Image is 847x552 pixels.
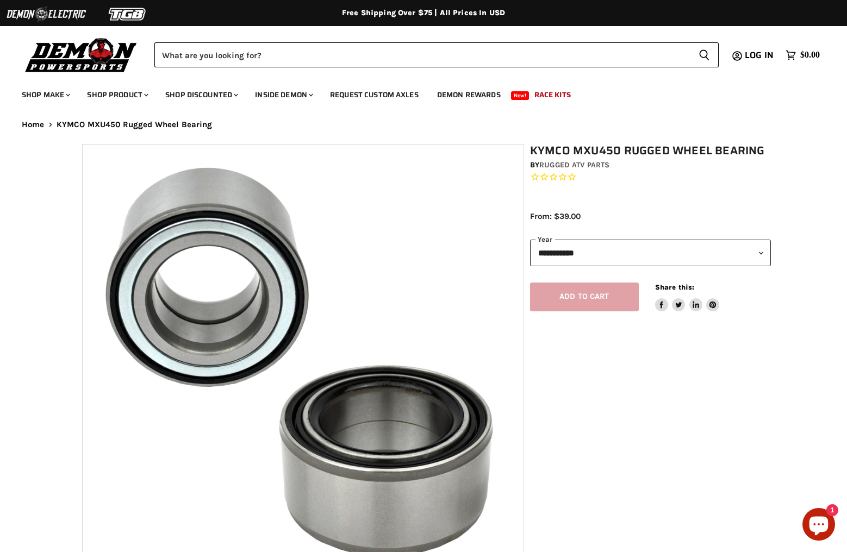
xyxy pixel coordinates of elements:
[530,144,771,158] h1: KYMCO MXU450 Rugged Wheel Bearing
[530,159,771,171] div: by
[655,283,694,291] span: Share this:
[157,84,245,106] a: Shop Discounted
[780,47,825,63] a: $0.00
[5,4,87,24] img: Demon Electric Logo 2
[429,84,509,106] a: Demon Rewards
[247,84,320,106] a: Inside Demon
[530,211,581,221] span: From: $39.00
[530,240,771,266] select: year
[740,51,780,60] a: Log in
[57,120,213,129] span: KYMCO MXU450 Rugged Wheel Bearing
[22,120,45,129] a: Home
[511,91,530,100] span: New!
[154,42,690,67] input: Search
[79,84,155,106] a: Shop Product
[14,79,817,106] ul: Main menu
[530,172,771,183] span: Rated 0.0 out of 5 stars 0 reviews
[799,508,838,543] inbox-online-store-chat: Shopify online store chat
[655,283,720,311] aside: Share this:
[539,160,609,170] a: Rugged ATV Parts
[800,50,820,60] span: $0.00
[745,48,774,62] span: Log in
[22,35,141,74] img: Demon Powersports
[14,84,77,106] a: Shop Make
[87,4,169,24] img: TGB Logo 2
[526,84,579,106] a: Race Kits
[322,84,427,106] a: Request Custom Axles
[690,42,719,67] button: Search
[154,42,719,67] form: Product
